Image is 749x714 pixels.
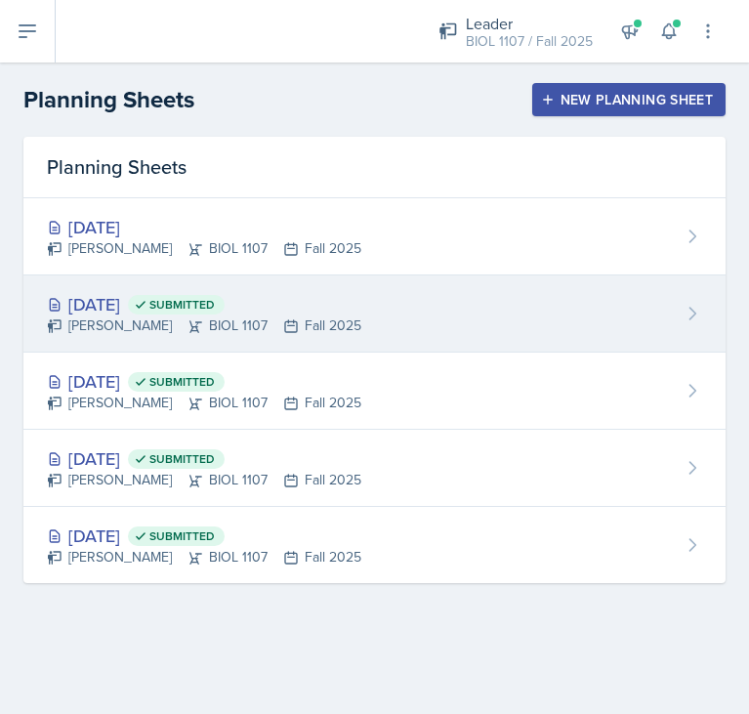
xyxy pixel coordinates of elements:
[47,470,361,490] div: [PERSON_NAME] BIOL 1107 Fall 2025
[47,445,361,472] div: [DATE]
[149,297,215,313] span: Submitted
[47,214,361,240] div: [DATE]
[47,238,361,259] div: [PERSON_NAME] BIOL 1107 Fall 2025
[545,92,713,107] div: New Planning Sheet
[23,353,726,430] a: [DATE] Submitted [PERSON_NAME]BIOL 1107Fall 2025
[149,451,215,467] span: Submitted
[23,198,726,275] a: [DATE] [PERSON_NAME]BIOL 1107Fall 2025
[466,31,593,52] div: BIOL 1107 / Fall 2025
[149,374,215,390] span: Submitted
[47,368,361,395] div: [DATE]
[47,315,361,336] div: [PERSON_NAME] BIOL 1107 Fall 2025
[149,528,215,544] span: Submitted
[47,291,361,317] div: [DATE]
[47,523,361,549] div: [DATE]
[466,12,593,35] div: Leader
[23,507,726,583] a: [DATE] Submitted [PERSON_NAME]BIOL 1107Fall 2025
[47,393,361,413] div: [PERSON_NAME] BIOL 1107 Fall 2025
[23,275,726,353] a: [DATE] Submitted [PERSON_NAME]BIOL 1107Fall 2025
[23,430,726,507] a: [DATE] Submitted [PERSON_NAME]BIOL 1107Fall 2025
[23,137,726,198] div: Planning Sheets
[532,83,726,116] button: New Planning Sheet
[47,547,361,567] div: [PERSON_NAME] BIOL 1107 Fall 2025
[23,82,194,117] h2: Planning Sheets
